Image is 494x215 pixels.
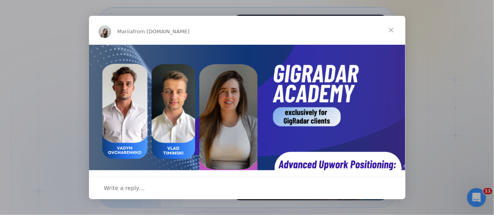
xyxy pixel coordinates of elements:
[377,16,405,44] span: Close
[89,177,405,199] div: Open conversation and reply
[133,29,189,34] span: from [DOMAIN_NAME]
[117,29,133,34] span: Mariia
[98,25,111,38] img: Profile image for Mariia
[104,183,145,193] span: Write a reply…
